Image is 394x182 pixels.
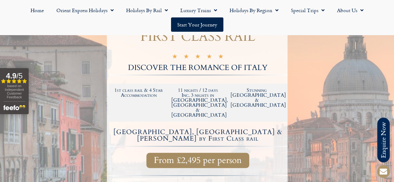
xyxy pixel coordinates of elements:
a: Luxury Trains [174,3,223,17]
a: Start your Journey [171,17,223,32]
i: ★ [206,54,212,60]
nav: Menu [3,3,391,32]
h2: DISCOVER THE ROMANCE OF ITALY [108,64,287,72]
h2: 11 nights / 12 days Inc. 3 nights in [GEOGRAPHIC_DATA], [GEOGRAPHIC_DATA] & [GEOGRAPHIC_DATA] [171,88,224,118]
span: From £2,495 per person [154,156,242,164]
i: ★ [172,54,178,60]
a: Home [24,3,50,17]
div: 5/5 [172,54,224,60]
a: From £2,495 per person [146,153,249,168]
i: ★ [195,54,201,60]
a: Holidays by Rail [120,3,174,17]
h2: Stunning [GEOGRAPHIC_DATA] & [GEOGRAPHIC_DATA] [230,88,283,108]
a: Orient Express Holidays [50,3,120,17]
a: Special Trips [285,3,331,17]
h4: [GEOGRAPHIC_DATA], [GEOGRAPHIC_DATA] & [PERSON_NAME] by First Class rail [109,129,287,142]
i: ★ [183,54,189,60]
i: ★ [218,54,224,60]
a: About Us [331,3,370,17]
a: Holidays by Region [223,3,285,17]
h2: 1st class rail & 4 Star Accommodation [112,88,165,98]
